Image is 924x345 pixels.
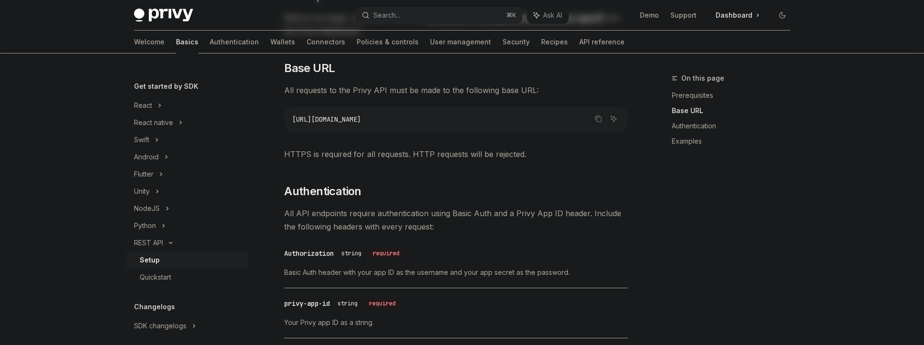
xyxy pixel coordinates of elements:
span: All API endpoints require authentication using Basic Auth and a Privy App ID header. Include the ... [284,207,628,233]
a: Demo [640,10,659,20]
div: Android [134,151,159,163]
a: Recipes [541,31,568,53]
a: Authentication [210,31,259,53]
span: [URL][DOMAIN_NAME] [292,115,361,124]
a: User management [430,31,491,53]
div: privy-app-id [284,299,330,308]
div: React native [134,117,173,128]
a: Wallets [270,31,295,53]
div: REST API [134,237,163,249]
span: Ask AI [543,10,562,20]
span: Authentication [284,184,361,199]
div: required [365,299,400,308]
span: Base URL [284,61,335,76]
div: required [369,249,403,258]
div: SDK changelogs [134,320,186,332]
span: string [338,300,358,307]
div: Search... [373,10,400,21]
a: Connectors [307,31,345,53]
div: Swift [134,134,149,146]
span: string [341,250,361,257]
h5: Get started by SDK [134,81,198,92]
a: Quickstart [126,269,248,286]
div: NodeJS [134,203,160,214]
a: Basics [176,31,198,53]
div: Unity [134,186,150,197]
a: Setup [126,251,248,269]
a: Support [670,10,697,20]
a: Examples [672,134,798,149]
div: React [134,100,152,111]
a: Security [503,31,530,53]
a: Welcome [134,31,164,53]
span: Your Privy app ID as a string. [284,317,628,328]
div: Authorization [284,249,334,258]
button: Toggle dark mode [775,8,790,23]
button: Ask AI [527,7,569,24]
div: Python [134,220,156,231]
a: Authentication [672,118,798,134]
span: Basic Auth header with your app ID as the username and your app secret as the password. [284,267,628,278]
div: Flutter [134,168,154,180]
h5: Changelogs [134,301,175,313]
a: Dashboard [708,8,767,23]
a: Prerequisites [672,88,798,103]
img: dark logo [134,9,193,22]
div: Setup [140,254,160,266]
button: Search...⌘K [355,7,522,24]
button: Ask AI [607,113,620,125]
span: HTTPS is required for all requests. HTTP requests will be rejected. [284,147,628,161]
a: Policies & controls [357,31,419,53]
span: ⌘ K [506,11,516,19]
a: API reference [579,31,625,53]
span: All requests to the Privy API must be made to the following base URL: [284,84,628,97]
span: On this page [681,73,724,84]
button: Copy the contents from the code block [592,113,605,125]
div: Quickstart [140,272,171,283]
span: Dashboard [716,10,752,20]
a: Base URL [672,103,798,118]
